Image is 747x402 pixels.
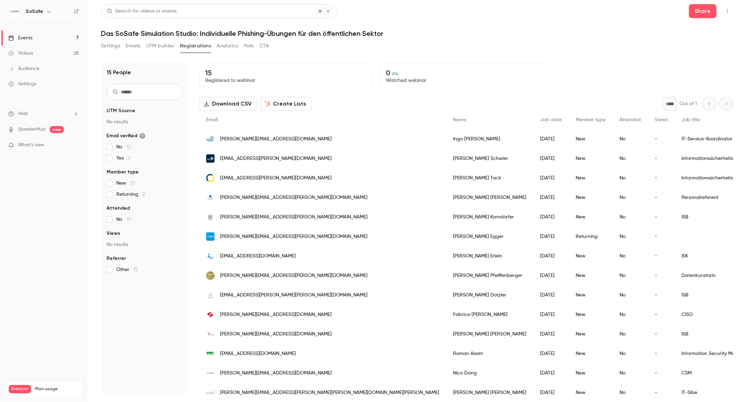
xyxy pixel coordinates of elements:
[689,4,716,18] button: Share
[569,207,613,227] div: New
[206,271,215,280] img: landesmuseum.de
[386,69,546,77] p: 0
[613,266,648,285] div: No
[220,175,332,182] span: [EMAIL_ADDRESS][PERSON_NAME][DOMAIN_NAME]
[648,344,675,363] div: -
[446,285,533,305] div: [PERSON_NAME] Dotzler
[220,331,332,338] span: [PERSON_NAME][EMAIL_ADDRESS][DOMAIN_NAME]
[199,97,257,111] button: Download CSV
[220,350,296,357] span: [EMAIL_ADDRESS][DOMAIN_NAME]
[35,386,78,392] span: Plan usage
[205,77,366,84] p: Registered to webinar
[220,370,332,377] span: [PERSON_NAME][EMAIL_ADDRESS][DOMAIN_NAME]
[116,155,130,162] span: Yes
[107,132,146,139] span: Email verified
[107,205,130,212] span: Attended
[533,188,569,207] div: [DATE]
[648,324,675,344] div: -
[8,110,79,117] li: help-dropdown-opener
[446,363,533,383] div: Nico Dang
[142,192,145,197] span: 2
[107,107,135,114] span: UTM Source
[613,344,648,363] div: No
[244,40,254,52] button: Polls
[128,156,130,161] span: 3
[569,324,613,344] div: New
[569,285,613,305] div: New
[533,149,569,168] div: [DATE]
[18,110,28,117] span: Help
[648,285,675,305] div: -
[107,118,182,125] p: No results
[116,191,145,198] span: Returning
[648,207,675,227] div: -
[533,363,569,383] div: [DATE]
[107,230,120,237] span: Views
[107,68,131,77] h1: 15 People
[533,207,569,227] div: [DATE]
[116,216,131,223] span: No
[613,285,648,305] div: No
[613,168,648,188] div: No
[648,149,675,168] div: -
[446,149,533,168] div: [PERSON_NAME] Schwier
[259,40,269,52] button: CTA
[613,324,648,344] div: No
[206,213,215,221] img: suec.de
[533,227,569,246] div: [DATE]
[206,174,215,182] img: rhein-neckar-kreis.de
[206,349,215,358] img: wwk.de
[446,305,533,324] div: Fabrice [PERSON_NAME]
[446,188,533,207] div: [PERSON_NAME] [PERSON_NAME]
[613,188,648,207] div: No
[576,117,606,122] span: Member type
[220,272,367,279] span: [PERSON_NAME][EMAIL_ADDRESS][PERSON_NAME][DOMAIN_NAME]
[8,50,33,57] div: Videos
[107,8,177,15] div: Search for videos or events
[220,194,367,201] span: [PERSON_NAME][EMAIL_ADDRESS][PERSON_NAME][DOMAIN_NAME]
[569,227,613,246] div: Returning
[453,117,466,122] span: Name
[220,389,439,396] span: [PERSON_NAME][EMAIL_ADDRESS][PERSON_NAME][PERSON_NAME][DOMAIN_NAME][PERSON_NAME]
[107,107,182,273] section: facet-groups
[648,363,675,383] div: -
[446,168,533,188] div: [PERSON_NAME] Tack
[613,246,648,266] div: No
[206,193,215,202] img: denkmalschutz.de
[206,252,215,260] img: wiesloch.de
[569,363,613,383] div: New
[648,227,675,246] div: -
[446,266,533,285] div: [PERSON_NAME] Pfeiffenberger
[50,126,64,133] span: new
[205,69,366,77] p: 15
[9,385,31,393] span: Premium
[648,266,675,285] div: -
[682,117,700,122] span: Job title
[101,40,120,52] button: Settings
[116,144,131,150] span: No
[8,34,32,41] div: Events
[206,330,215,338] img: bezirkskliniken-mfr.de
[220,253,296,260] span: [EMAIL_ADDRESS][DOMAIN_NAME]
[220,136,332,143] span: [PERSON_NAME][EMAIL_ADDRESS][DOMAIN_NAME]
[206,310,215,319] img: e-werk-mittelbaden.de
[446,207,533,227] div: [PERSON_NAME] Korndörfer
[648,188,675,207] div: -
[206,154,215,163] img: muehlenkreiskliniken.de
[620,117,641,122] span: Attended
[392,71,398,76] span: 0 %
[107,255,126,262] span: Referrer
[533,129,569,149] div: [DATE]
[569,149,613,168] div: New
[613,227,648,246] div: No
[133,267,138,272] span: 15
[533,305,569,324] div: [DATE]
[533,266,569,285] div: [DATE]
[126,217,131,222] span: 15
[220,233,367,240] span: [PERSON_NAME][EMAIL_ADDRESS][PERSON_NAME][DOMAIN_NAME]
[107,169,139,176] span: Member type
[613,305,648,324] div: No
[569,246,613,266] div: New
[569,305,613,324] div: New
[8,80,36,87] div: Settings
